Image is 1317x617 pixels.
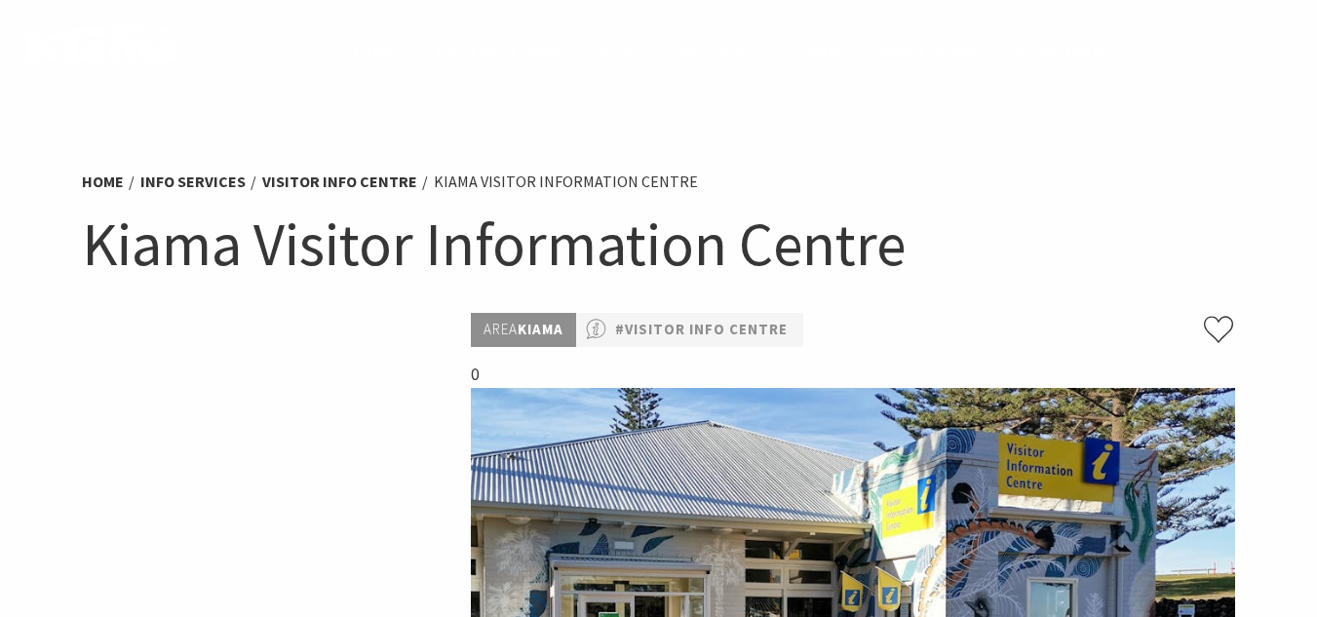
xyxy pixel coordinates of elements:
h1: Kiama Visitor Information Centre [82,205,1236,284]
a: Info Services [140,172,246,192]
span: Area [484,320,518,338]
span: Book now [1014,37,1106,60]
a: Visitor Info Centre [262,172,417,192]
span: Home [347,37,397,60]
span: Plan [797,37,841,60]
img: Kiama Logo [23,23,179,77]
nav: Main Menu [328,34,1126,66]
span: Destinations [436,37,561,60]
span: What’s On [879,37,975,60]
span: See & Do [680,37,757,60]
span: Stay [600,37,642,60]
a: #Visitor Info Centre [615,318,788,342]
p: Kiama [471,313,576,347]
li: Kiama Visitor Information Centre [434,170,698,195]
a: Home [82,172,124,192]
